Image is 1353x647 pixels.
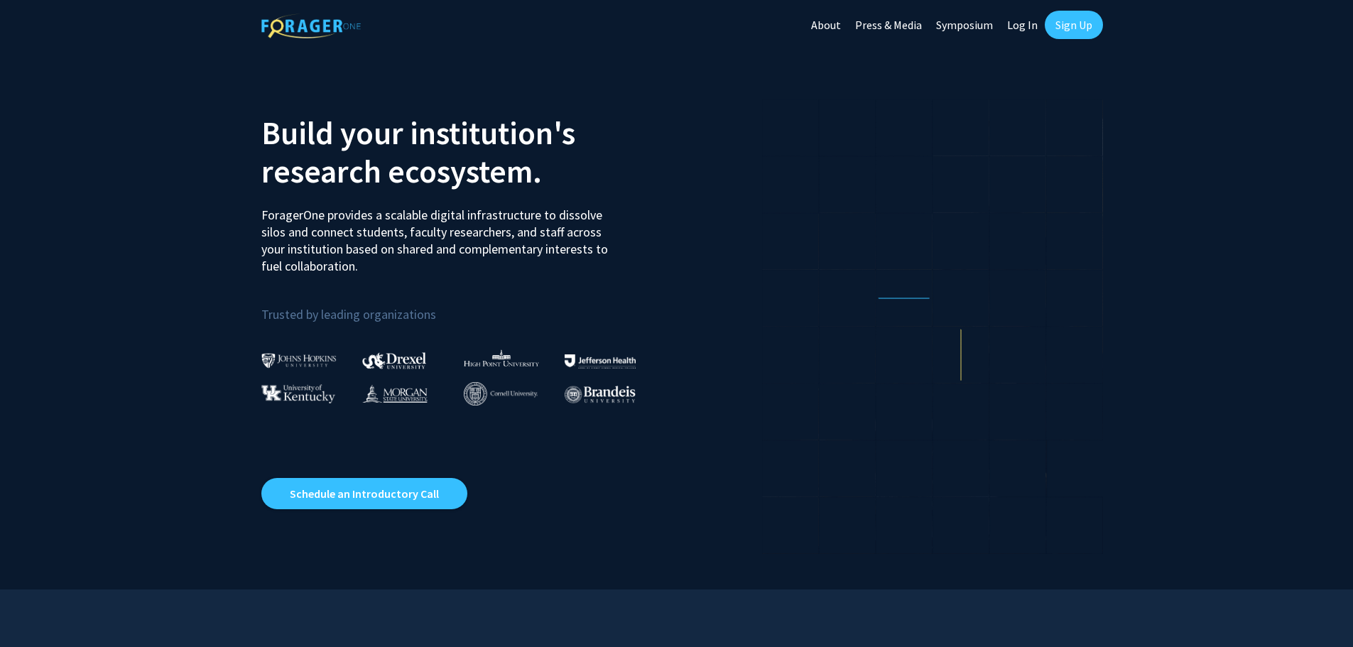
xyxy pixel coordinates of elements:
img: Brandeis University [565,386,636,403]
a: Sign Up [1045,11,1103,39]
h2: Build your institution's research ecosystem. [261,114,666,190]
img: Thomas Jefferson University [565,354,636,368]
img: Johns Hopkins University [261,353,337,368]
img: University of Kentucky [261,384,335,403]
p: Trusted by leading organizations [261,286,666,325]
img: Drexel University [362,352,426,369]
p: ForagerOne provides a scalable digital infrastructure to dissolve silos and connect students, fac... [261,196,618,275]
a: Opens in a new tab [261,478,467,509]
img: Cornell University [464,382,538,406]
img: High Point University [464,349,539,366]
img: Morgan State University [362,384,428,403]
img: ForagerOne Logo [261,13,361,38]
